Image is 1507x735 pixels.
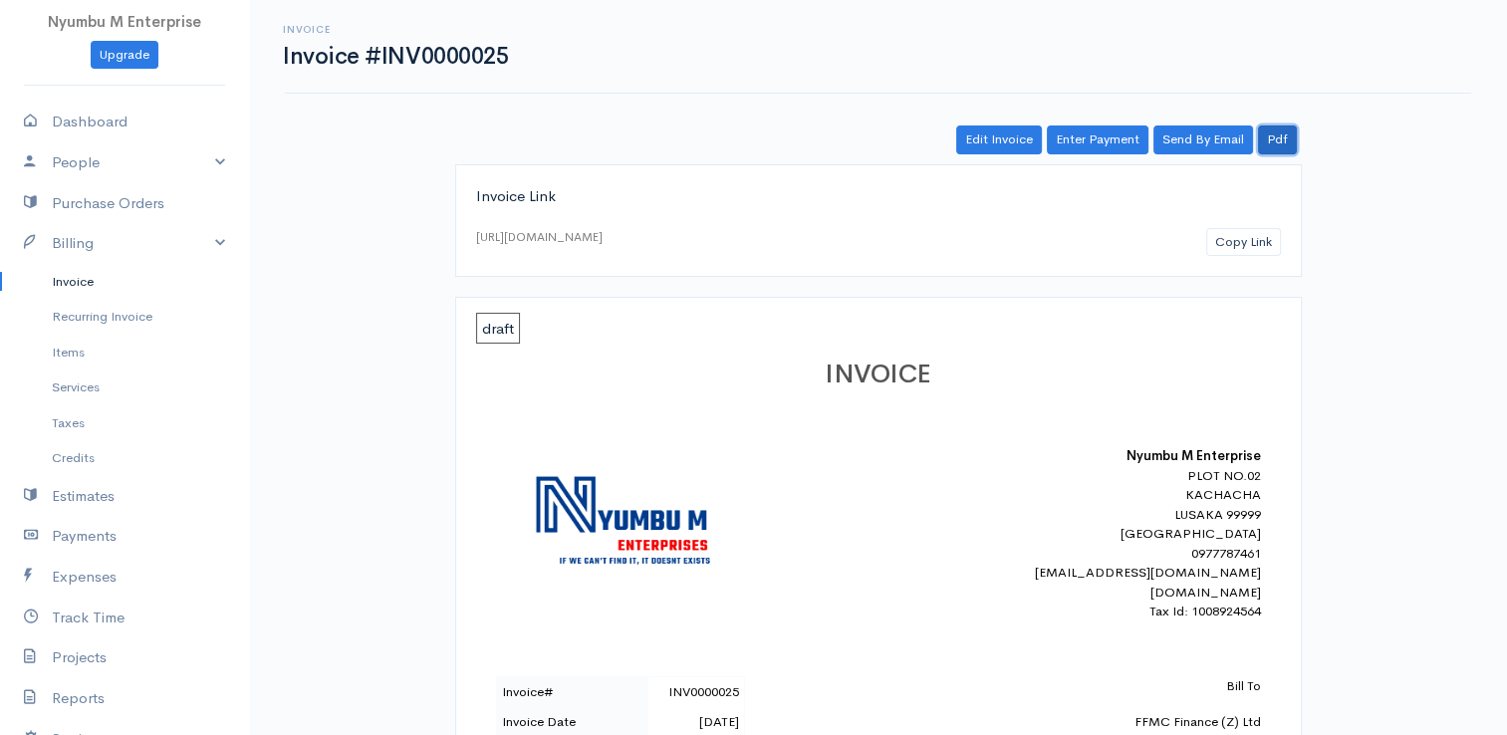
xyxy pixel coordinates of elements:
h1: INVOICE [496,361,1261,389]
td: INV0000025 [648,677,744,707]
div: PLOT NO.02 KACHACHA LUSAKA 99999 [GEOGRAPHIC_DATA] 0977787461 [EMAIL_ADDRESS][DOMAIN_NAME] [DOMAI... [912,466,1261,621]
b: Nyumbu M Enterprise [1127,447,1261,464]
a: Enter Payment [1047,125,1148,154]
div: [URL][DOMAIN_NAME] [476,228,603,246]
a: Pdf [1258,125,1297,154]
img: logo-43845.png [496,446,745,589]
p: Bill To [912,676,1261,696]
h6: Invoice [283,24,508,35]
a: Edit Invoice [956,125,1042,154]
span: draft [476,313,520,344]
a: Upgrade [91,41,158,70]
h1: Invoice #INV0000025 [283,44,508,69]
div: Invoice Link [476,185,1281,208]
td: Invoice# [496,677,648,707]
a: Send By Email [1153,125,1253,154]
button: Copy Link [1206,228,1281,257]
span: Nyumbu M Enterprise [48,12,201,31]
